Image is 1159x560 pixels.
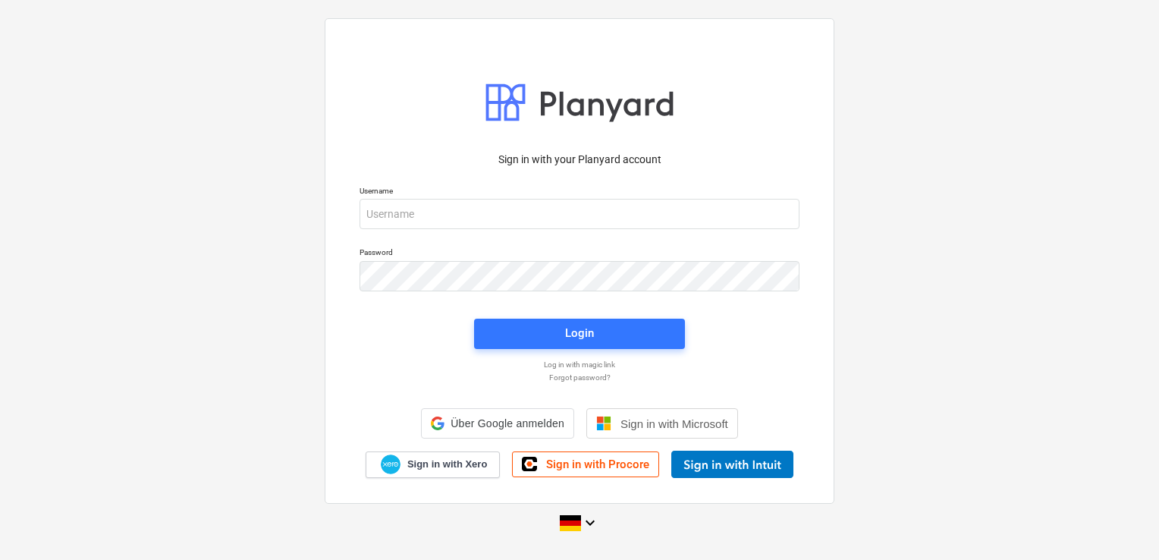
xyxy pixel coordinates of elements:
div: Über Google anmelden [421,408,574,439]
a: Log in with magic link [352,360,807,370]
i: keyboard_arrow_down [581,514,599,532]
input: Username [360,199,799,229]
span: Über Google anmelden [451,417,564,429]
span: Sign in with Microsoft [620,417,728,430]
p: Password [360,247,799,260]
a: Sign in with Xero [366,451,501,478]
div: Login [565,323,594,343]
span: Sign in with Procore [546,458,649,471]
img: Microsoft logo [596,416,611,431]
a: Sign in with Procore [512,451,659,477]
img: Xero logo [381,455,400,475]
span: Sign in with Xero [407,458,487,471]
p: Username [360,186,799,199]
p: Sign in with your Planyard account [360,152,799,168]
a: Forgot password? [352,373,807,382]
button: Login [474,319,685,349]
